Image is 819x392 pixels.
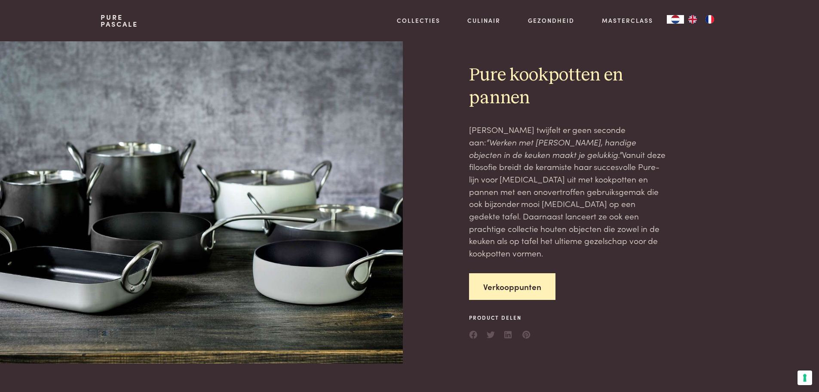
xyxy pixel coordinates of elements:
aside: Language selected: Nederlands [667,15,718,24]
a: Collecties [397,16,440,25]
ul: Language list [684,15,718,24]
a: Gezondheid [528,16,574,25]
a: Culinair [467,16,500,25]
a: EN [684,15,701,24]
h2: Pure kookpotten en pannen [469,64,666,110]
em: “Werken met [PERSON_NAME], handige objecten in de keuken maakt je gelukkig.” [469,136,636,160]
a: Verkooppunten [469,273,555,300]
a: Masterclass [602,16,653,25]
a: NL [667,15,684,24]
span: Product delen [469,314,531,321]
a: FR [701,15,718,24]
button: Uw voorkeuren voor toestemming voor trackingtechnologieën [798,370,812,385]
div: Language [667,15,684,24]
a: PurePascale [101,14,138,28]
p: [PERSON_NAME] twijfelt er geen seconde aan: Vanuit deze filosofie breidt de keramiste haar succes... [469,123,666,259]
